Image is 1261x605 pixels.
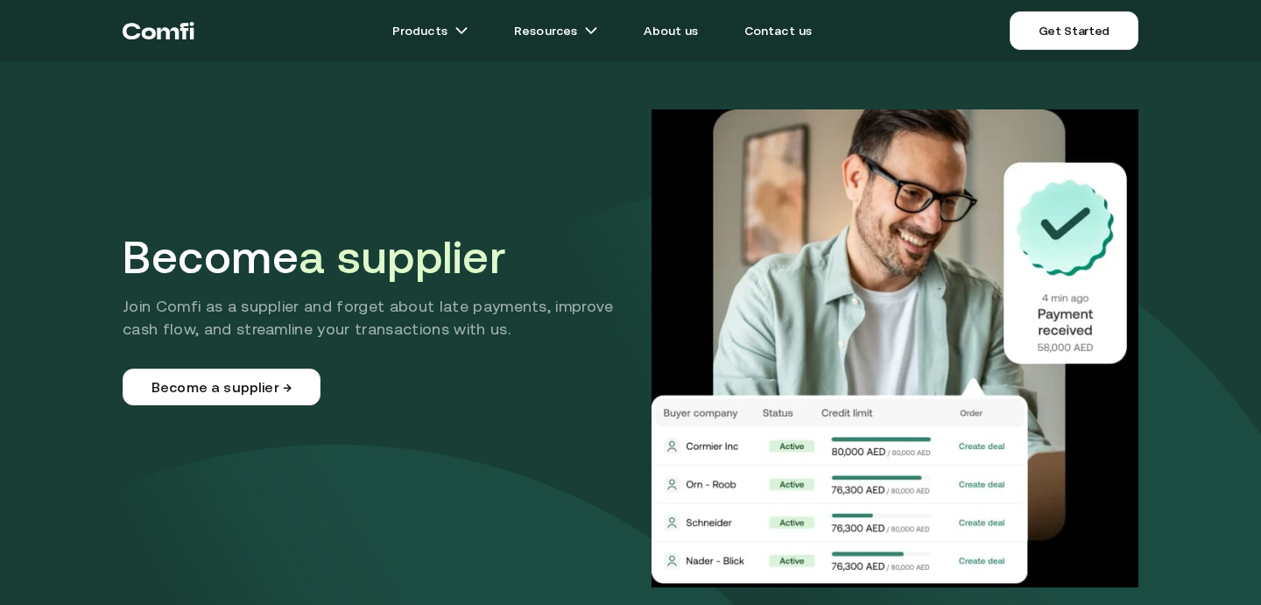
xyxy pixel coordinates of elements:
[299,231,505,283] span: a supplier
[123,230,636,285] h1: Become
[1010,11,1138,50] a: Get Started
[371,13,490,48] a: Productsarrow icons
[652,109,1138,587] img: Supplier Hero Image
[123,295,636,341] p: Join Comfi as a supplier and forget about late payments, improve cash flow, and streamline your t...
[493,13,619,48] a: Resourcesarrow icons
[123,369,321,405] a: Become a supplier →
[584,24,598,38] img: arrow icons
[623,13,719,48] a: About us
[723,13,834,48] a: Contact us
[123,4,194,57] a: Return to the top of the Comfi home page
[454,24,468,38] img: arrow icons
